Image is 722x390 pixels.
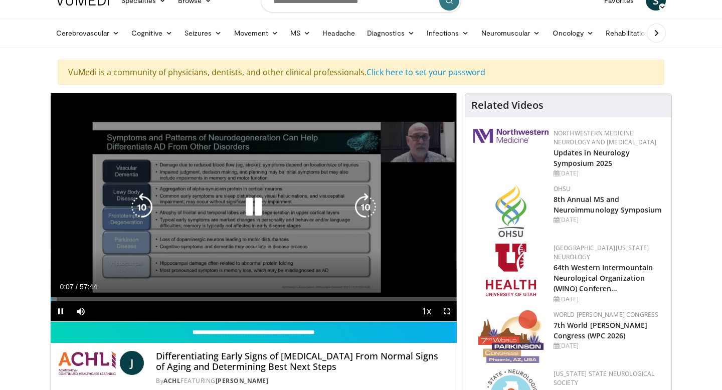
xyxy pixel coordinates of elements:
a: Diagnostics [361,23,421,43]
div: [DATE] [554,169,663,178]
button: Fullscreen [437,301,457,321]
button: Pause [51,301,71,321]
a: Infections [421,23,475,43]
a: Northwestern Medicine Neurology and [MEDICAL_DATA] [554,129,657,146]
a: Updates in Neurology Symposium 2025 [554,148,630,168]
a: [US_STATE] State Neurological Society [554,369,655,387]
a: Headache [316,23,361,43]
h4: Related Videos [471,99,544,111]
a: ACHL [163,376,180,385]
div: Progress Bar [51,297,457,301]
a: World [PERSON_NAME] Congress [554,310,659,319]
a: Movement [228,23,285,43]
a: MS [284,23,316,43]
img: 16fe1da8-a9a0-4f15-bd45-1dd1acf19c34.png.150x105_q85_autocrop_double_scale_upscale_version-0.2.png [478,310,544,363]
img: da959c7f-65a6-4fcf-a939-c8c702e0a770.png.150x105_q85_autocrop_double_scale_upscale_version-0.2.png [495,184,526,237]
button: Playback Rate [417,301,437,321]
a: 64th Western Intermountain Neurological Organization (WINO) Conferen… [554,263,653,293]
div: [DATE] [554,295,663,304]
a: Rehabilitation [600,23,655,43]
span: 0:07 [60,283,73,291]
a: Seizures [178,23,228,43]
a: [PERSON_NAME] [216,376,269,385]
img: 2a462fb6-9365-492a-ac79-3166a6f924d8.png.150x105_q85_autocrop_double_scale_upscale_version-0.2.jpg [473,129,549,143]
video-js: Video Player [51,93,457,322]
a: [GEOGRAPHIC_DATA][US_STATE] Neurology [554,244,649,261]
a: Cerebrovascular [50,23,125,43]
div: [DATE] [554,216,663,225]
span: / [76,283,78,291]
div: [DATE] [554,341,663,350]
a: 8th Annual MS and Neuroimmunology Symposium [554,194,662,215]
a: Oncology [547,23,600,43]
img: ACHL [59,351,116,375]
img: f6362829-b0a3-407d-a044-59546adfd345.png.150x105_q85_autocrop_double_scale_upscale_version-0.2.png [486,244,536,296]
a: OHSU [554,184,571,193]
h4: Differentiating Early Signs of [MEDICAL_DATA] From Normal Signs of Aging and Determining Best Nex... [156,351,448,372]
span: 57:44 [80,283,97,291]
a: Neuromuscular [475,23,547,43]
a: Click here to set your password [367,67,485,78]
a: 7th World [PERSON_NAME] Congress (WPC 2026) [554,320,647,340]
a: J [120,351,144,375]
div: By FEATURING [156,376,448,385]
a: Cognitive [125,23,178,43]
button: Mute [71,301,91,321]
div: VuMedi is a community of physicians, dentists, and other clinical professionals. [58,60,664,85]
